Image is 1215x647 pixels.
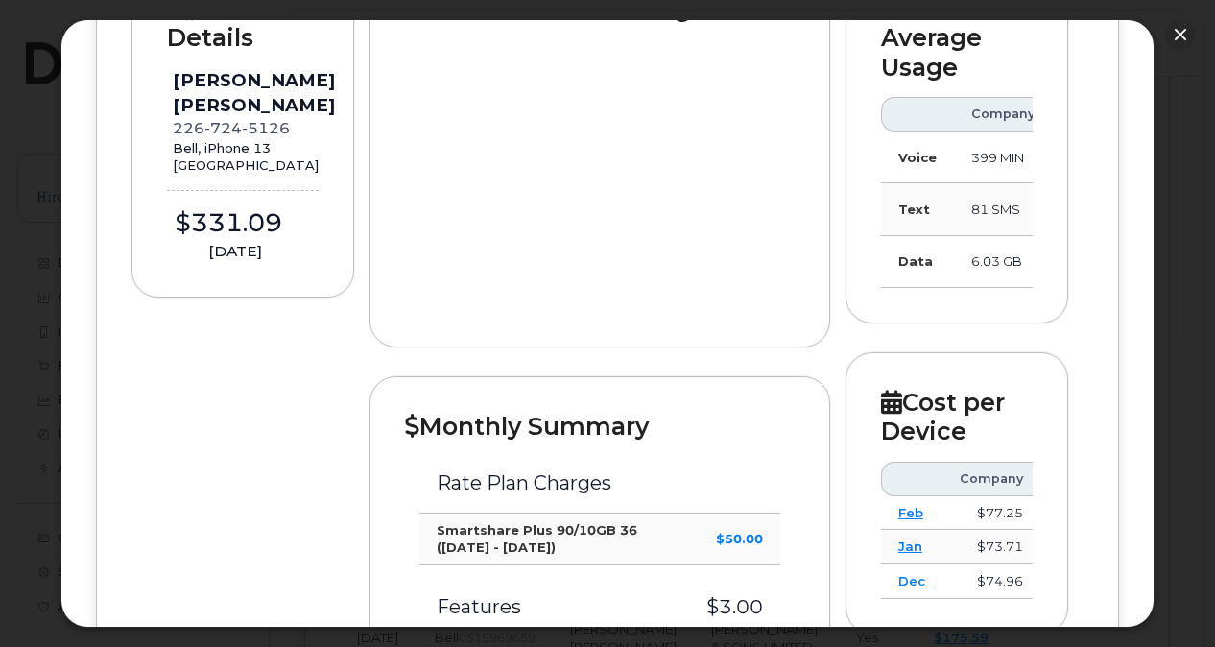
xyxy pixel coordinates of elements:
td: $73.71 [942,530,1040,564]
strong: Smartshare Plus 90/10GB 36 ([DATE] - [DATE]) [437,522,637,556]
a: Dec [898,573,925,588]
strong: $50.00 [716,531,763,546]
h3: $3.00 [706,596,763,617]
h2: Cost per Device [881,388,1033,446]
a: Feb [898,505,923,520]
a: Jan [898,539,922,554]
td: 6.03 GB [954,236,1052,288]
td: 81 SMS [954,183,1052,235]
td: 399 MIN [954,132,1052,183]
th: Company [942,462,1040,496]
h2: Monthly Summary [405,412,795,441]
h3: Features [437,596,672,617]
strong: Voice [898,150,937,165]
td: $77.25 [942,496,1040,531]
strong: Data [898,253,933,269]
td: $74.96 [942,564,1040,599]
h3: Rate Plan Charges [437,472,763,493]
th: Company [954,97,1052,132]
strong: Text [898,202,930,217]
